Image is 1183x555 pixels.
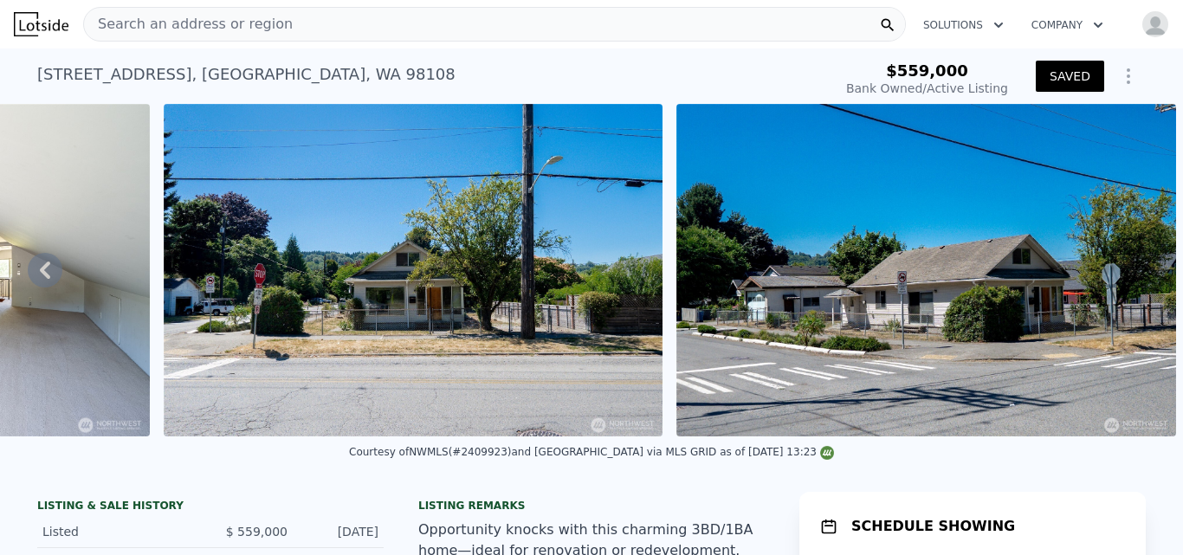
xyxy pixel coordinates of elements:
button: SAVED [1036,61,1104,92]
img: avatar [1141,10,1169,38]
div: LISTING & SALE HISTORY [37,499,384,516]
button: Show Options [1111,59,1146,94]
span: Active Listing [927,81,1008,95]
span: $559,000 [886,61,968,80]
button: Solutions [909,10,1018,41]
img: Sale: 167180747 Parcel: 97602287 [676,104,1175,436]
span: Bank Owned / [846,81,927,95]
div: Listing remarks [418,499,765,513]
img: Lotside [14,12,68,36]
div: [DATE] [301,523,378,540]
h1: SCHEDULE SHOWING [851,516,1015,537]
div: Listed [42,523,197,540]
span: $ 559,000 [226,525,288,539]
img: NWMLS Logo [820,446,834,460]
div: [STREET_ADDRESS] , [GEOGRAPHIC_DATA] , WA 98108 [37,62,456,87]
img: Sale: 167180747 Parcel: 97602287 [164,104,663,436]
span: Search an address or region [84,14,293,35]
button: Company [1018,10,1117,41]
div: Courtesy of NWMLS (#2409923) and [GEOGRAPHIC_DATA] via MLS GRID as of [DATE] 13:23 [349,446,834,458]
